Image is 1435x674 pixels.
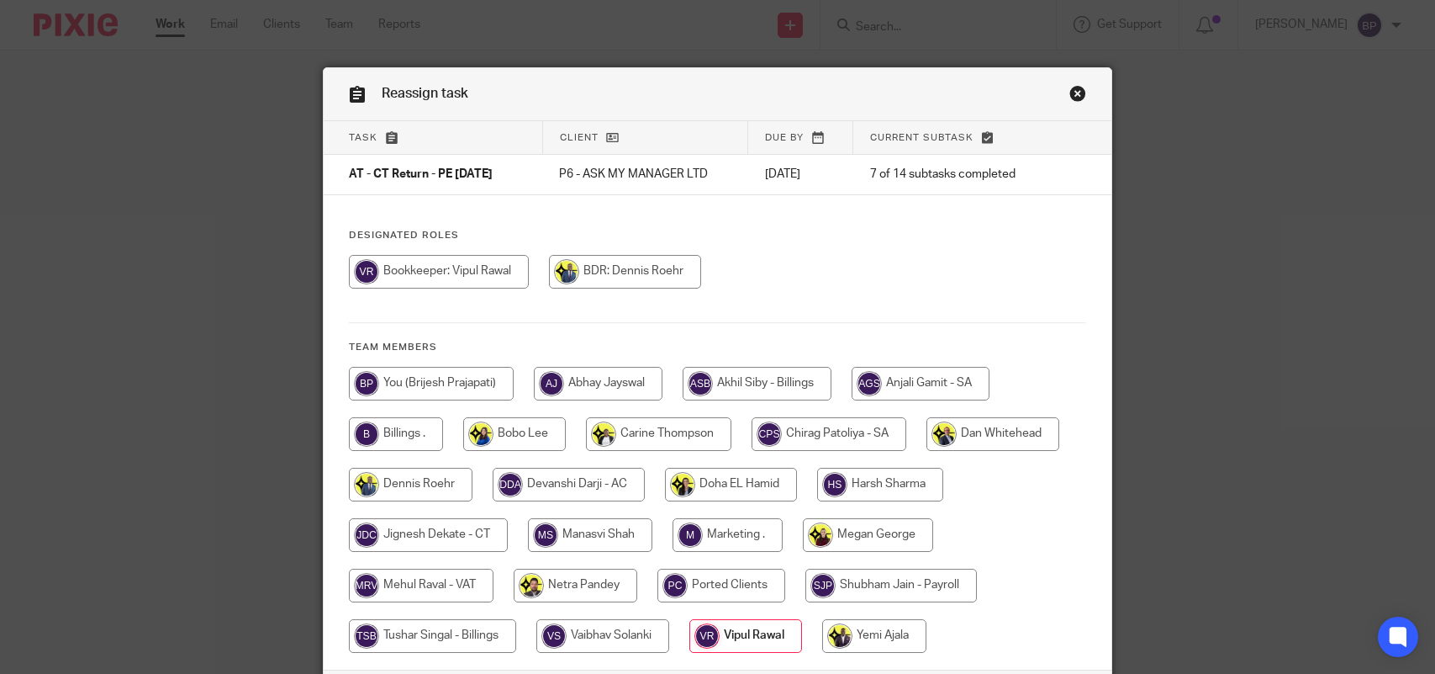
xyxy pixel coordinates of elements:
[349,341,1086,354] h4: Team members
[560,133,599,142] span: Client
[349,169,493,181] span: AT - CT Return - PE [DATE]
[1069,85,1086,108] a: Close this dialog window
[349,133,377,142] span: Task
[765,133,804,142] span: Due by
[870,133,973,142] span: Current subtask
[349,229,1086,242] h4: Designated Roles
[382,87,468,100] span: Reassign task
[559,166,731,183] p: P6 - ASK MY MANAGER LTD
[853,155,1055,195] td: 7 of 14 subtasks completed
[765,166,836,183] p: [DATE]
